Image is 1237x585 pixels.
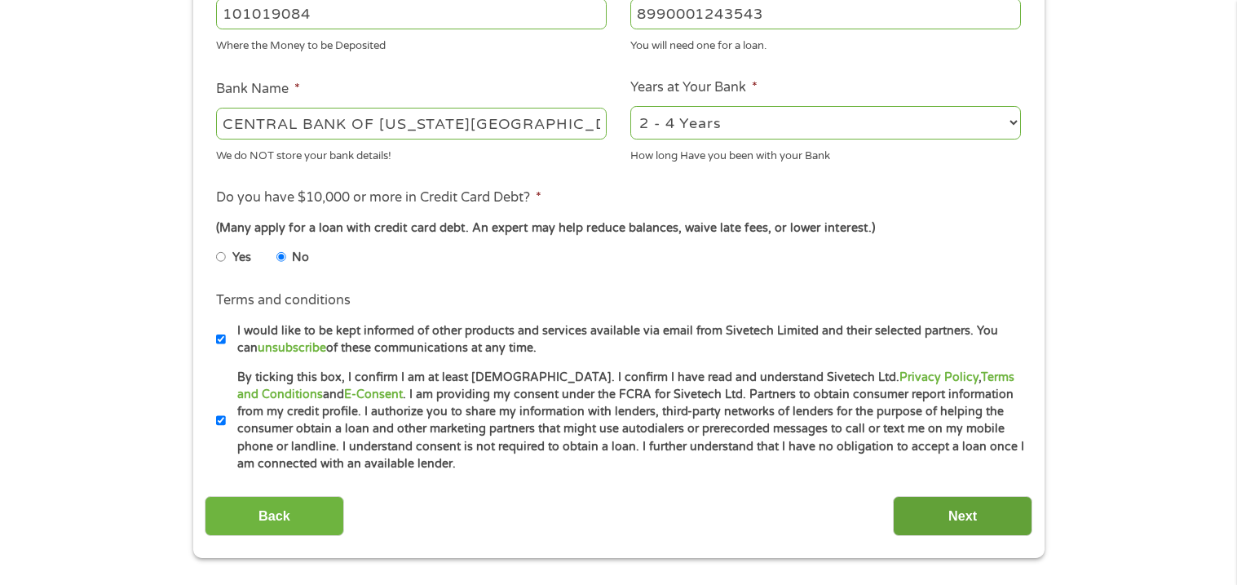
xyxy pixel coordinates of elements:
input: Next [893,496,1032,536]
div: Where the Money to be Deposited [216,33,607,55]
input: Back [205,496,344,536]
a: Privacy Policy [899,370,979,384]
a: Terms and Conditions [237,370,1014,401]
a: E-Consent [344,388,403,401]
label: By ticking this box, I confirm I am at least [DEMOGRAPHIC_DATA]. I confirm I have read and unders... [226,369,1026,473]
div: (Many apply for a loan with credit card debt. An expert may help reduce balances, waive late fees... [216,219,1020,237]
label: Years at Your Bank [630,79,758,96]
label: I would like to be kept informed of other products and services available via email from Sivetech... [226,322,1026,357]
label: Bank Name [216,81,300,98]
label: Terms and conditions [216,292,351,309]
label: No [292,249,309,267]
a: unsubscribe [258,341,326,355]
label: Do you have $10,000 or more in Credit Card Debt? [216,189,541,206]
div: You will need one for a loan. [630,33,1021,55]
div: How long Have you been with your Bank [630,142,1021,164]
div: We do NOT store your bank details! [216,142,607,164]
label: Yes [232,249,251,267]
